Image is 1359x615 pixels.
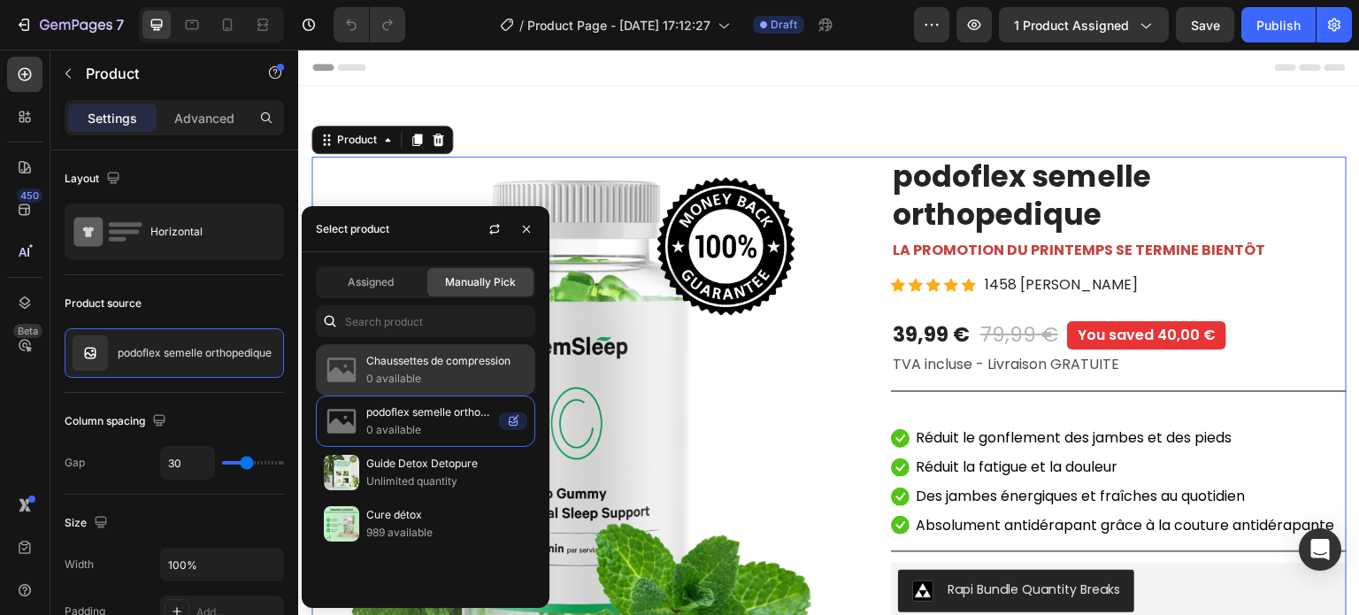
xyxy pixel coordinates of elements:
p: Chaussettes de compression [366,352,527,370]
span: 1 product assigned [1014,16,1129,35]
p: 7 [116,14,124,35]
img: collections [324,506,359,542]
input: Search in Settings & Advanced [316,305,535,337]
p: TVA incluse - Livraison GRATUITE [595,303,1047,328]
img: no image transparent [73,335,108,371]
p: Settings [88,109,137,127]
p: podoflex semelle orthopedique [366,404,492,421]
button: Save [1176,7,1234,42]
p: 0 available [366,370,527,388]
button: 1 product assigned [999,7,1169,42]
h2: podoflex semelle orthopedique [593,107,1048,187]
img: no-image [324,352,359,388]
span: Assigned [348,274,394,290]
iframe: Design area [298,50,1359,615]
span: Product Page - [DATE] 17:12:27 [527,16,710,35]
p: Cure détox [366,506,527,524]
p: Advanced [174,109,234,127]
img: no-image [324,404,359,439]
button: Publish [1241,7,1316,42]
p: 989 available [366,524,527,542]
div: Product [35,82,82,98]
div: 450 [17,188,42,203]
span: Manually Pick [445,274,516,290]
p: Product [86,63,236,84]
div: Horizontal [150,211,258,252]
p: Guide Detox Detopure [366,455,527,473]
div: Width [65,557,94,573]
div: Beta [13,324,42,338]
pre: You saved 40,00 € [769,272,928,300]
div: Publish [1256,16,1301,35]
span: Save [1191,18,1220,33]
div: Size [65,511,111,535]
div: Rapi Bundle Quantity Breaks [649,531,822,550]
p: podoflex semelle orthopedique [118,347,272,359]
span: Draft [771,17,797,33]
span: Réduit le gonflement des jambes et des pieds [618,378,933,398]
button: 7 [7,7,132,42]
div: Undo/Redo [334,7,405,42]
button: Rapi Bundle Quantity Breaks [600,520,836,563]
span: Réduit la fatigue et la douleur [618,407,819,427]
span: Des jambes énergiques et fraîches au quotidien [618,436,947,457]
p: Unlimited quantity [366,473,527,490]
input: Auto [161,447,214,479]
img: collections [324,455,359,490]
div: Open Intercom Messenger [1299,528,1341,571]
div: 39,99 € [593,271,673,301]
div: Product source [65,296,142,311]
span: Absolument antidérapant grâce à la couture antidérapante [618,465,1036,486]
div: Gap [65,455,85,471]
p: 1458 [PERSON_NAME] [687,223,840,249]
input: Auto [161,549,283,580]
img: CJjMu9e-54QDEAE=.png [614,531,635,552]
div: 79,99 € [680,271,762,301]
div: Select product [316,221,389,237]
div: Column spacing [65,410,170,434]
p: 0 available [366,421,492,439]
div: Layout [65,167,124,191]
strong: LA PROMOTION DU PRINTEMPS SE TERMINE BIENTÔT [595,190,967,211]
span: / [519,16,524,35]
